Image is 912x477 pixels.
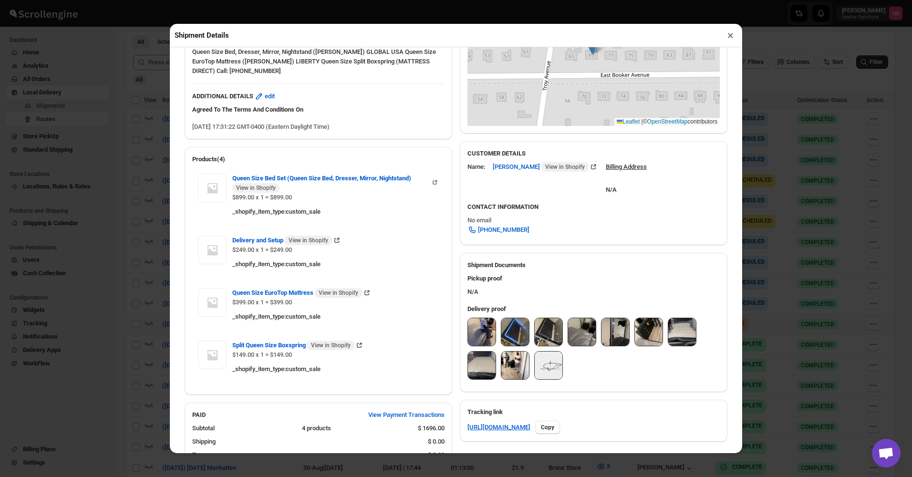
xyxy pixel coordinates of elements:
[232,237,342,244] a: Delivery and Setup View in Shopify
[535,318,562,346] img: GIEFzU7_IcnPOyQmwbcZk.jpg
[311,342,351,349] span: View in Shopify
[493,163,598,170] a: [PERSON_NAME] View in Shopify
[198,236,227,264] img: Item
[467,407,720,417] h3: Tracking link
[467,260,720,270] h2: Shipment Documents
[232,175,439,182] a: Queen Size Bed Set (Queen Size Bed, Dresser, Mirror, Nightstand) View in Shopify
[467,217,491,224] span: No email
[192,106,303,113] span: Agreed To The Terms And Conditions On
[647,118,688,125] a: OpenStreetMap
[501,352,529,379] img: _eztqwWilhIjI76rMLr8d.jpg
[175,31,229,40] h2: Shipment Details
[501,318,529,346] img: UtfRTEXs03wgGsWGBHZOl.jpg
[535,352,562,379] img: UE82xdwiKXQVw7Zo8GNgj.png
[192,450,420,460] div: Tax
[192,92,253,101] b: ADDITIONAL DETAILS
[232,236,332,245] span: Delivery and Setup
[198,288,227,317] img: Item
[468,318,496,346] img: Skd5prjCh3bBXu9uCZ43F.jpg
[232,351,292,358] span: $149.00 x 1 = $149.00
[462,222,535,238] a: [PHONE_NUMBER]
[467,274,720,283] h3: Pickup proof
[192,155,445,164] h2: Products(4)
[467,423,530,432] a: [URL][DOMAIN_NAME]
[192,47,445,76] p: Queen Size Bed, Dresser, Mirror, Nightstand ([PERSON_NAME]) GLOBAL USA Queen Size EuroTop Mattres...
[192,123,330,130] span: [DATE] 17:31:22 GMT-0400 (Eastern Daylight Time)
[236,184,276,192] span: View in Shopify
[232,246,292,253] span: $249.00 x 1 = $249.00
[478,225,529,235] span: [PHONE_NUMBER]
[232,289,372,296] a: Queen Size EuroTop Mattress View in Shopify
[249,89,280,104] button: edit
[363,407,450,423] button: View Payment Transactions
[198,341,227,369] img: Item
[289,237,328,244] span: View in Shopify
[568,318,596,346] img: 8g9MApkfVaG1P96d6HJzn.jpg
[872,439,901,467] div: Open chat
[192,424,294,433] div: Subtotal
[468,352,496,379] img: sV-oKOot3oRhpjCyUV8YC.jpg
[302,424,411,433] div: 4 products
[541,424,554,431] span: Copy
[493,162,589,172] span: [PERSON_NAME]
[428,450,445,460] div: $ 0.00
[232,174,431,193] span: Queen Size Bed Set (Queen Size Bed, Dresser, Mirror, Nightstand)
[265,92,275,101] span: edit
[232,364,439,374] div: _shopify_item_type : custom_sale
[617,118,640,125] a: Leaflet
[192,437,420,446] div: Shipping
[614,118,720,126] div: © contributors
[467,162,485,172] div: Name:
[467,304,720,314] h3: Delivery proof
[232,342,364,349] a: Split Queen Size Boxspring View in Shopify
[232,259,439,269] div: _shopify_item_type : custom_sale
[545,163,585,171] span: View in Shopify
[642,118,643,125] span: |
[467,202,720,212] h3: CONTACT INFORMATION
[606,163,647,170] u: Billing Address
[635,318,663,346] img: tjcT17I09EfFjxs3uSrNQ.jpg
[198,174,227,202] img: Item
[192,410,206,420] h2: PAID
[368,410,445,420] span: View Payment Transactions
[606,176,647,195] div: N/A
[232,288,362,298] span: Queen Size EuroTop Mattress
[232,207,439,217] div: _shopify_item_type : custom_sale
[232,341,354,350] span: Split Queen Size Boxspring
[319,289,358,297] span: View in Shopify
[232,312,439,321] div: _shopify_item_type : custom_sale
[460,270,727,301] div: N/A
[418,424,445,433] div: $ 1696.00
[428,437,445,446] div: $ 0.00
[601,318,629,346] img: cwGFaNWam584woBouMtwA.jpg
[467,149,720,158] h3: CUSTOMER DETAILS
[232,299,292,306] span: $399.00 x 1 = $399.00
[535,421,560,434] button: Copy
[232,194,292,201] span: $899.00 x 1 = $899.00
[668,318,696,346] img: BGRfWFi_zsI4czoYmIUQ0.jpg
[724,29,737,42] button: ×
